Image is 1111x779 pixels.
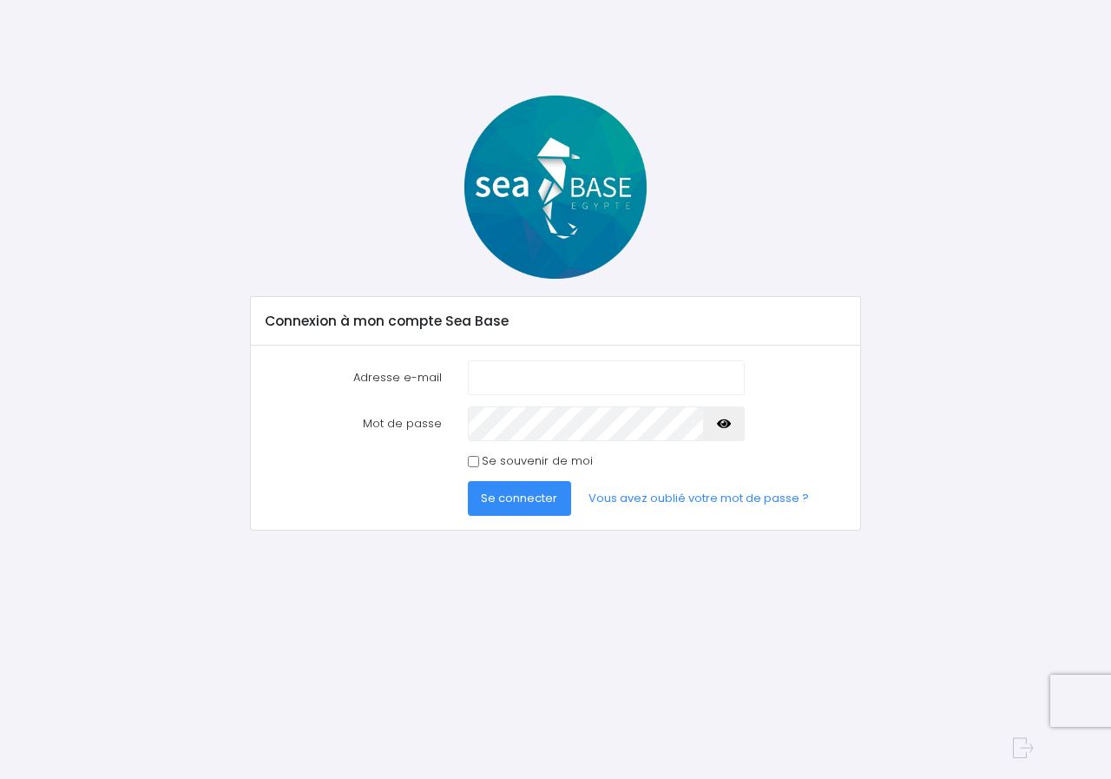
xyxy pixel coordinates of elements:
label: Se souvenir de moi [482,452,593,470]
div: Connexion à mon compte Sea Base [251,297,859,346]
a: Vous avez oublié votre mot de passe ? [575,481,823,516]
label: Adresse e-mail [253,360,455,395]
button: Se connecter [468,481,572,516]
label: Mot de passe [253,406,455,441]
span: Se connecter [481,490,557,506]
